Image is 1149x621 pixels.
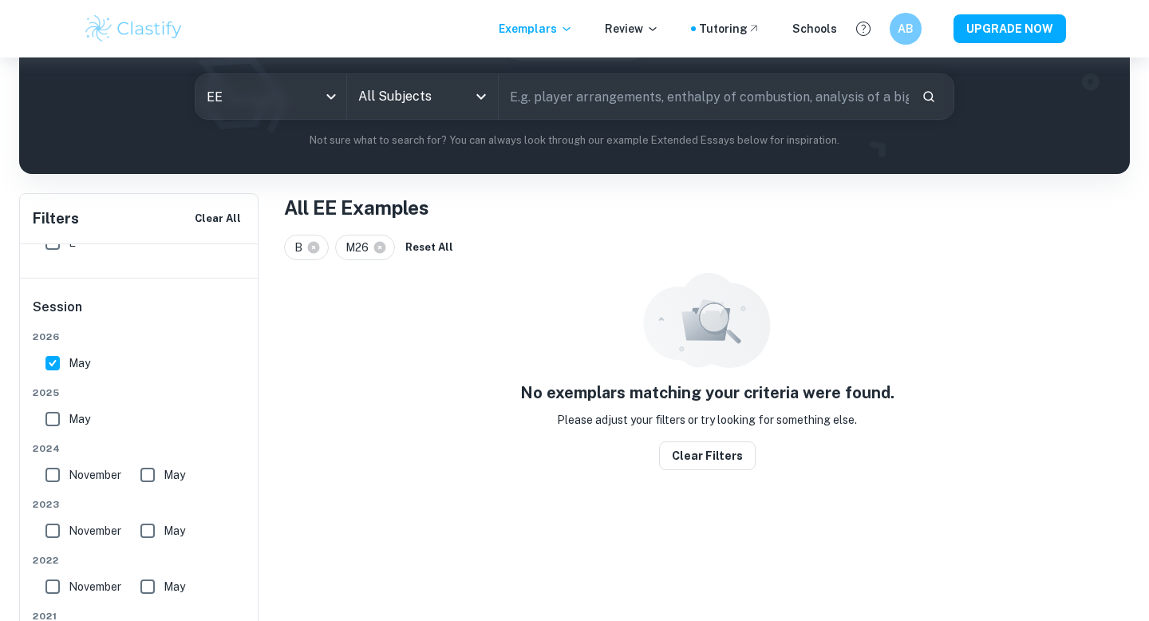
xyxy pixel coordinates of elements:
button: Reset All [401,235,457,259]
img: empty_state_resources.svg [643,273,771,368]
h6: Session [33,298,247,330]
span: May [164,466,185,484]
span: 2022 [33,553,247,568]
a: Tutoring [699,20,760,38]
button: Clear filters [659,441,756,470]
h1: All EE Examples [284,193,1130,222]
input: E.g. player arrangements, enthalpy of combustion, analysis of a big city... [499,74,909,119]
div: EE [195,74,346,119]
span: 2023 [33,497,247,512]
button: AB [890,13,922,45]
span: 2026 [33,330,247,344]
div: B [284,235,329,260]
p: Review [605,20,659,38]
button: UPGRADE NOW [954,14,1066,43]
p: Not sure what to search for? You can always look through our example Extended Essays below for in... [32,133,1117,148]
span: B [294,239,310,256]
h6: AB [897,20,915,38]
p: Exemplars [499,20,573,38]
span: M26 [345,239,376,256]
a: Schools [792,20,837,38]
button: Help and Feedback [850,15,877,42]
h5: No exemplars matching your criteria were found. [520,381,894,405]
span: May [69,354,90,372]
span: 2024 [33,441,247,456]
span: May [164,522,185,540]
button: Open [470,85,492,108]
span: May [164,578,185,595]
span: November [69,578,121,595]
span: 2025 [33,386,247,400]
span: November [69,466,121,484]
span: May [69,410,90,428]
button: Search [915,83,942,110]
div: M26 [335,235,395,260]
h6: Filters [33,208,79,230]
img: Clastify logo [83,13,184,45]
span: November [69,522,121,540]
p: Please adjust your filters or try looking for something else. [557,411,857,429]
button: Clear All [191,207,245,231]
